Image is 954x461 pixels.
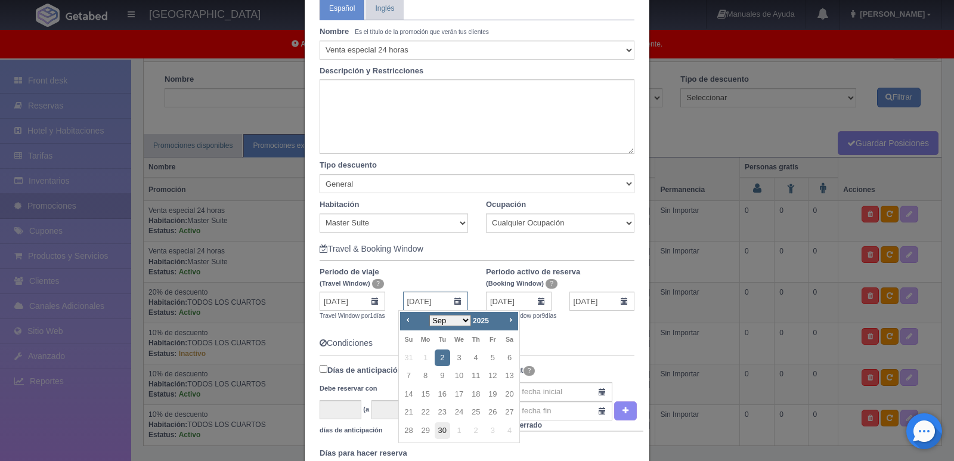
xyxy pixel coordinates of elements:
label: Tipo descuento [311,160,643,171]
a: 27 [501,404,517,421]
small: Es el título de la promoción que verán tus clientes [355,29,489,35]
small: Travel Window por días [320,313,385,319]
a: 4 [468,349,484,367]
input: Días de anticipación Debe reservar con [320,365,327,373]
label: Nombre [320,26,349,38]
span: ? [372,279,384,289]
input: Fecha final [569,292,635,311]
span: Friday [490,336,496,343]
a: 18 [468,386,484,403]
a: 5 [485,349,500,367]
a: 22 [418,404,433,421]
span: 31 [401,349,416,367]
a: 24 [451,404,467,421]
span: Saturday [506,336,513,343]
a: 29 [418,422,433,440]
span: 4 [501,422,517,440]
span: 2025 [473,317,489,325]
small: Debe reservar con [320,385,377,392]
span: 1 [451,422,467,440]
small: (Booking Window) [486,280,544,287]
a: 30 [435,422,450,440]
a: 6 [501,349,517,367]
label: Días para hacer reserva [311,448,643,459]
label: Periodo de viaje [311,267,477,289]
small: días de anticipación [320,426,383,434]
a: 21 [401,404,416,421]
span: Prev [403,315,413,324]
a: 26 [485,404,500,421]
a: 19 [485,386,500,403]
a: 3 [451,349,467,367]
a: 20 [501,386,517,403]
span: 3 [485,422,500,440]
span: 9 [541,313,545,319]
input: Fecha final [403,292,469,311]
label: Días de anticipación [320,361,402,397]
a: 17 [451,386,467,403]
a: 9 [435,367,450,385]
a: 8 [418,367,433,385]
a: 12 [485,367,500,385]
input: Fecha inicial [486,292,552,311]
a: 23 [435,404,450,421]
small: (Travel Window) [320,280,370,287]
a: 11 [468,367,484,385]
h5: Travel & Booking Window [320,245,634,253]
span: Monday [421,336,430,343]
input: Ingresar fecha inicial [487,382,612,401]
span: 1 [418,349,433,367]
small: Booking Window por días [486,313,556,319]
th: Periodo cerrado [487,420,643,431]
a: 13 [501,367,517,385]
input: Ingresar fecha fin [487,401,612,420]
small: (a [363,406,369,413]
span: Wednesday [454,336,464,343]
a: Prev [401,313,414,326]
a: 10 [451,367,467,385]
span: 1 [370,313,374,319]
label: Periodo activo de reserva [477,267,643,289]
label: Habitación [320,199,359,211]
a: 14 [401,386,416,403]
span: Sunday [405,336,413,343]
span: 2 [468,422,484,440]
span: Thursday [472,336,480,343]
span: Tuesday [439,336,446,343]
label: Descripción y Restricciones [311,66,643,77]
a: 2 [435,349,450,367]
h5: Condiciones [320,339,634,348]
span: ? [546,279,557,289]
a: 16 [435,386,450,403]
span: ? [524,366,535,376]
input: Fecha inicial [320,292,385,311]
a: 25 [468,404,484,421]
span: Next [506,315,515,324]
a: 28 [401,422,416,440]
a: Next [504,313,517,326]
a: 7 [401,367,416,385]
a: 15 [418,386,433,403]
label: Ocupación [486,199,526,211]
